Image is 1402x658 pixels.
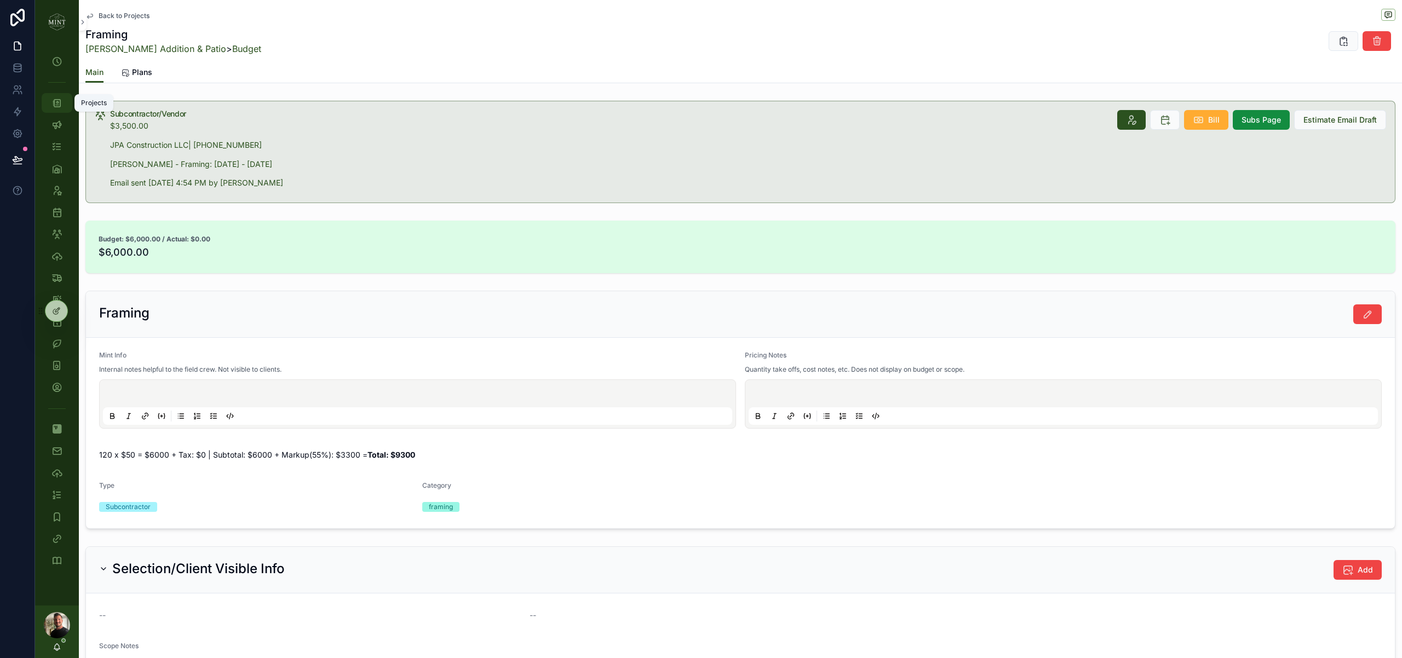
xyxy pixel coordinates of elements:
h1: Framing [85,27,261,42]
span: Bill [1208,114,1220,125]
span: Quantity take offs, cost notes, etc. Does not display on budget or scope. [745,365,964,374]
a: [PERSON_NAME] - Framing: [DATE] - [DATE] [110,159,272,169]
span: Category [422,481,451,489]
span: Plans [132,67,152,78]
a: Budget [232,43,261,54]
strong: Total: $9300 [367,450,415,459]
div: $3,500.00 [JPA Construction LLC](/vendors/view/recs8YIWI7e2Y2Nym) | (504) 236-9608 [Yates - Frami... [110,120,1108,189]
span: Estimate Email Draft [1303,114,1377,125]
span: Back to Projects [99,11,150,20]
h2: Framing [99,304,150,322]
span: Main [85,67,104,78]
span: Mint Info [99,351,127,359]
a: Plans [121,62,152,84]
a: JPA Construction LLC [110,140,188,149]
div: scrollable content [35,44,79,585]
span: Type [99,481,114,489]
p: Email sent [DATE] 4:54 PM by [PERSON_NAME] [110,177,1108,189]
span: Pricing Notes [745,351,786,359]
span: Internal notes helpful to the field crew. Not visible to clients. [99,365,281,374]
button: Subs Page [1233,110,1290,130]
span: -- [530,610,536,621]
h5: Subcontractor/Vendor [110,110,1108,118]
span: Scope Notes [99,642,139,650]
img: App logo [48,13,66,31]
div: Projects [81,99,107,107]
span: Add [1358,564,1373,575]
button: Estimate Email Draft [1294,110,1386,130]
a: Back to Projects [85,11,150,20]
h2: Selection/Client Visible Info [112,560,285,578]
a: Main [85,62,104,83]
span: > [85,42,261,55]
p: | [PHONE_NUMBER] [110,139,1108,152]
span: Subs Page [1242,114,1281,125]
span: $6,000.00 [99,245,1382,260]
strong: Budget: $6,000.00 / Actual: $0.00 [99,235,210,244]
span: 120 x $50 = $6000 + Tax: $0 | Subtotal: $6000 + Markup(55%): $3300 = [99,450,415,459]
div: framing [429,502,453,512]
p: $3,500.00 [110,120,1108,132]
button: Bill [1184,110,1228,130]
span: -- [99,610,106,621]
a: [PERSON_NAME] Addition & Patio [85,43,226,54]
div: Subcontractor [106,502,151,512]
button: Add [1334,560,1382,580]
